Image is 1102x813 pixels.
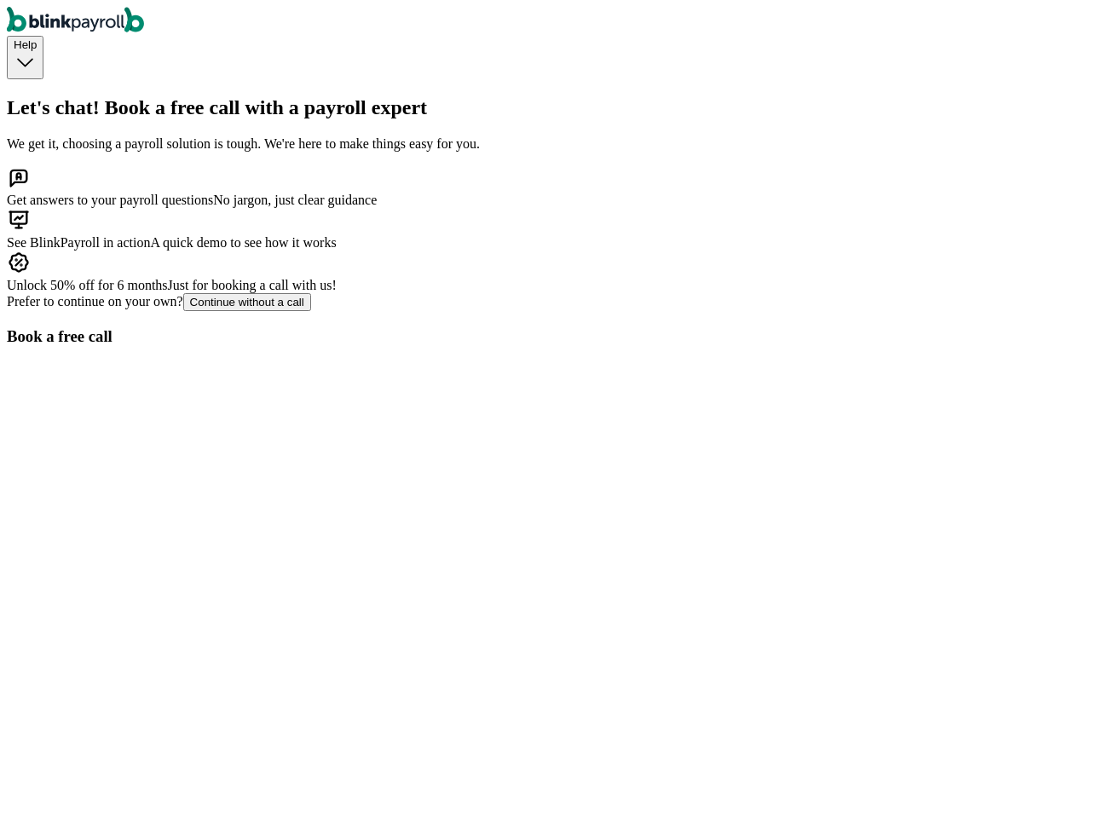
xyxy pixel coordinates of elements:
[7,278,168,292] span: Unlock 50% off for 6 months
[14,38,37,51] span: Help
[7,235,150,250] span: See BlinkPayroll in action
[7,193,213,207] span: Get answers to your payroll questions
[168,278,337,292] span: Just for booking a call with us!
[213,193,377,207] span: No jargon, just clear guidance
[7,136,1095,152] p: We get it, choosing a payroll solution is tough. We're here to make things easy for you.
[7,96,1095,119] h2: Let's chat! Book a free call with a payroll expert
[818,629,1102,813] iframe: Chat Widget
[7,294,183,308] span: Prefer to continue on your own?
[150,235,336,250] span: A quick demo to see how it works
[7,36,43,79] button: Help
[190,296,304,308] div: Continue without a call
[7,7,1095,36] nav: Global
[7,327,1095,346] h3: Book a free call
[183,293,311,311] button: Continue without a call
